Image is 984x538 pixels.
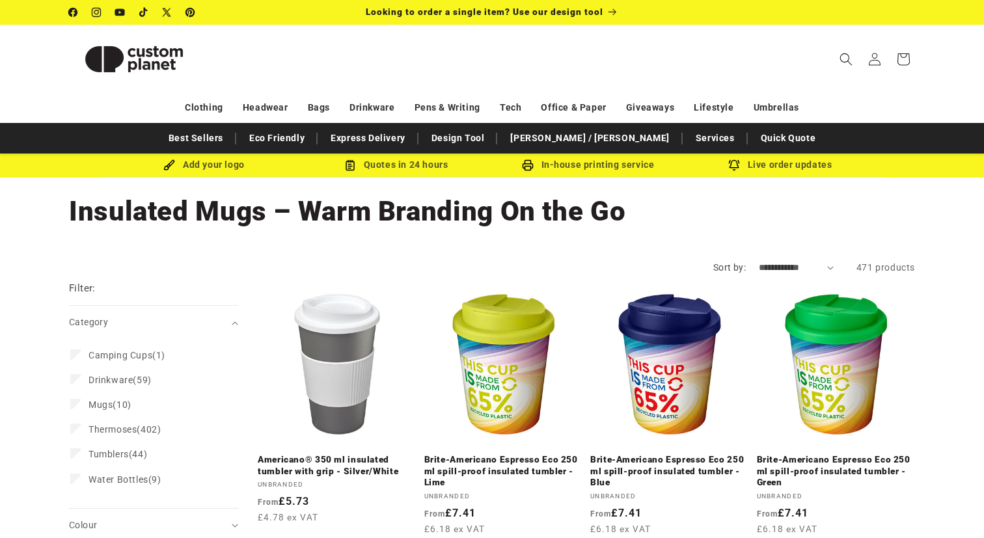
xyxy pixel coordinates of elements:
[243,127,311,150] a: Eco Friendly
[69,194,915,229] h1: Insulated Mugs – Warm Branding On the Go
[69,306,238,339] summary: Category (0 selected)
[500,96,521,119] a: Tech
[89,399,131,410] span: (10)
[89,349,165,361] span: (1)
[89,350,152,360] span: Camping Cups
[424,454,583,489] a: Brite-Americano Espresso Eco 250 ml spill-proof insulated tumbler - Lime
[89,449,129,459] span: Tumblers
[69,281,96,296] h2: Filter:
[522,159,534,171] img: In-house printing
[366,7,603,17] span: Looking to order a single item? Use our design tool
[89,375,133,385] span: Drinkware
[89,424,161,435] span: (402)
[590,454,749,489] a: Brite-Americano Espresso Eco 250 ml spill-proof insulated tumbler - Blue
[108,157,300,173] div: Add your logo
[69,317,108,327] span: Category
[69,30,199,88] img: Custom Planet
[324,127,412,150] a: Express Delivery
[757,454,916,489] a: Brite-Americano Espresso Eco 250 ml spill-proof insulated tumbler - Green
[689,127,741,150] a: Services
[425,127,491,150] a: Design Tool
[185,96,223,119] a: Clothing
[64,25,204,93] a: Custom Planet
[308,96,330,119] a: Bags
[504,127,676,150] a: [PERSON_NAME] / [PERSON_NAME]
[89,424,137,435] span: Thermoses
[832,45,860,74] summary: Search
[89,448,147,460] span: (44)
[162,127,230,150] a: Best Sellers
[713,262,746,273] label: Sort by:
[626,96,674,119] a: Giveaways
[258,454,417,477] a: Americano® 350 ml insulated tumbler with grip - Silver/White
[344,159,356,171] img: Order Updates Icon
[754,96,799,119] a: Umbrellas
[69,520,97,530] span: Colour
[492,157,684,173] div: In-house printing service
[754,127,823,150] a: Quick Quote
[856,262,915,273] span: 471 products
[684,157,876,173] div: Live order updates
[694,96,733,119] a: Lifestyle
[728,159,740,171] img: Order updates
[349,96,394,119] a: Drinkware
[163,159,175,171] img: Brush Icon
[89,474,161,485] span: (9)
[300,157,492,173] div: Quotes in 24 hours
[415,96,480,119] a: Pens & Writing
[89,474,148,485] span: Water Bottles
[89,399,113,410] span: Mugs
[243,96,288,119] a: Headwear
[89,374,152,386] span: (59)
[541,96,606,119] a: Office & Paper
